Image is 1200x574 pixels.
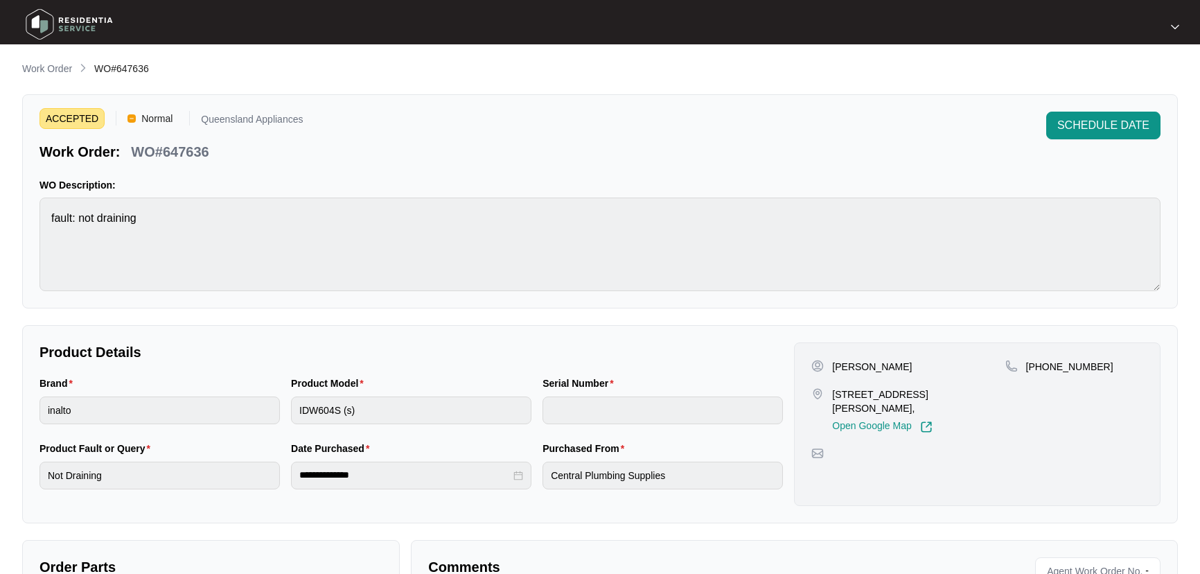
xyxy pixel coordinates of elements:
label: Date Purchased [291,442,375,455]
img: Link-External [920,421,933,433]
label: Brand [39,376,78,390]
button: SCHEDULE DATE [1046,112,1161,139]
p: Queensland Appliances [201,114,303,129]
span: Normal [136,108,178,129]
img: chevron-right [78,62,89,73]
p: [STREET_ADDRESS][PERSON_NAME], [832,388,1005,415]
img: map-pin [811,447,824,460]
p: [PHONE_NUMBER] [1026,360,1113,374]
img: Vercel Logo [127,114,136,123]
input: Date Purchased [299,468,511,482]
textarea: fault: not draining [39,198,1161,291]
input: Brand [39,397,280,424]
label: Product Fault or Query [39,442,156,455]
input: Product Fault or Query [39,462,280,489]
p: Work Order: [39,142,120,162]
input: Product Model [291,397,531,424]
p: Work Order [22,62,72,76]
img: residentia service logo [21,3,118,45]
input: Purchased From [542,462,783,489]
p: WO Description: [39,178,1161,192]
span: SCHEDULE DATE [1057,117,1149,134]
span: WO#647636 [94,63,149,74]
p: WO#647636 [131,142,209,162]
label: Purchased From [542,442,630,455]
img: map-pin [1005,360,1018,372]
input: Serial Number [542,397,783,424]
label: Product Model [291,376,369,390]
label: Serial Number [542,376,619,390]
a: Work Order [19,62,75,77]
a: Open Google Map [832,421,932,433]
p: [PERSON_NAME] [832,360,912,374]
img: map-pin [811,388,824,400]
p: Product Details [39,342,783,362]
img: dropdown arrow [1171,24,1179,31]
span: ACCEPTED [39,108,105,129]
img: user-pin [811,360,824,372]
